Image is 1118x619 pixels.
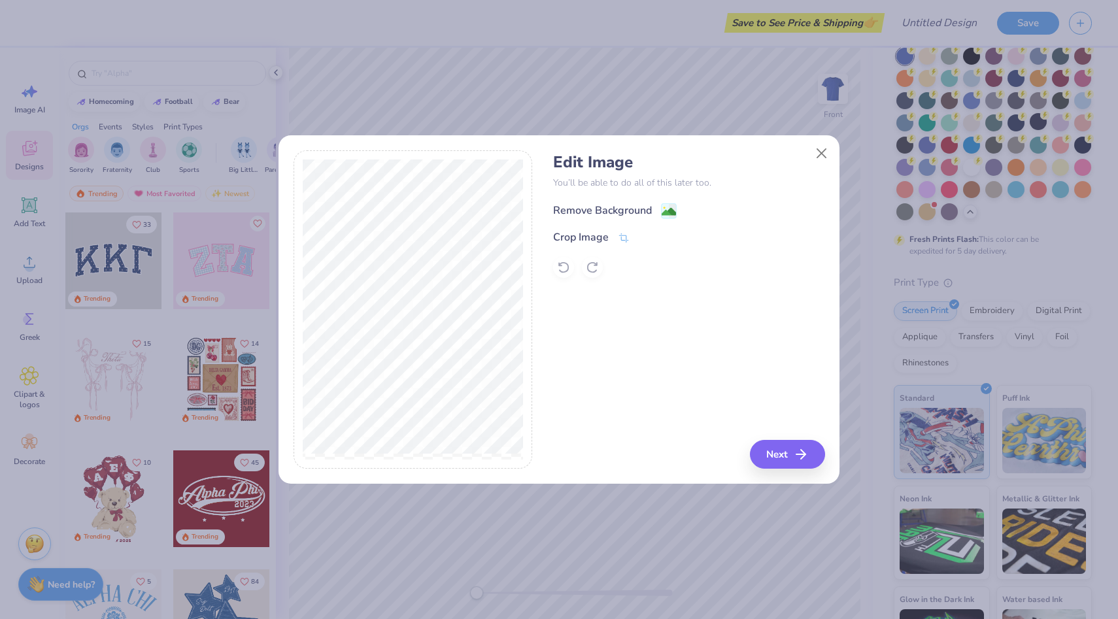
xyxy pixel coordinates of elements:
[809,141,834,166] button: Close
[553,229,609,245] div: Crop Image
[553,176,824,190] p: You’ll be able to do all of this later too.
[750,440,825,469] button: Next
[553,203,652,218] div: Remove Background
[553,153,824,172] h4: Edit Image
